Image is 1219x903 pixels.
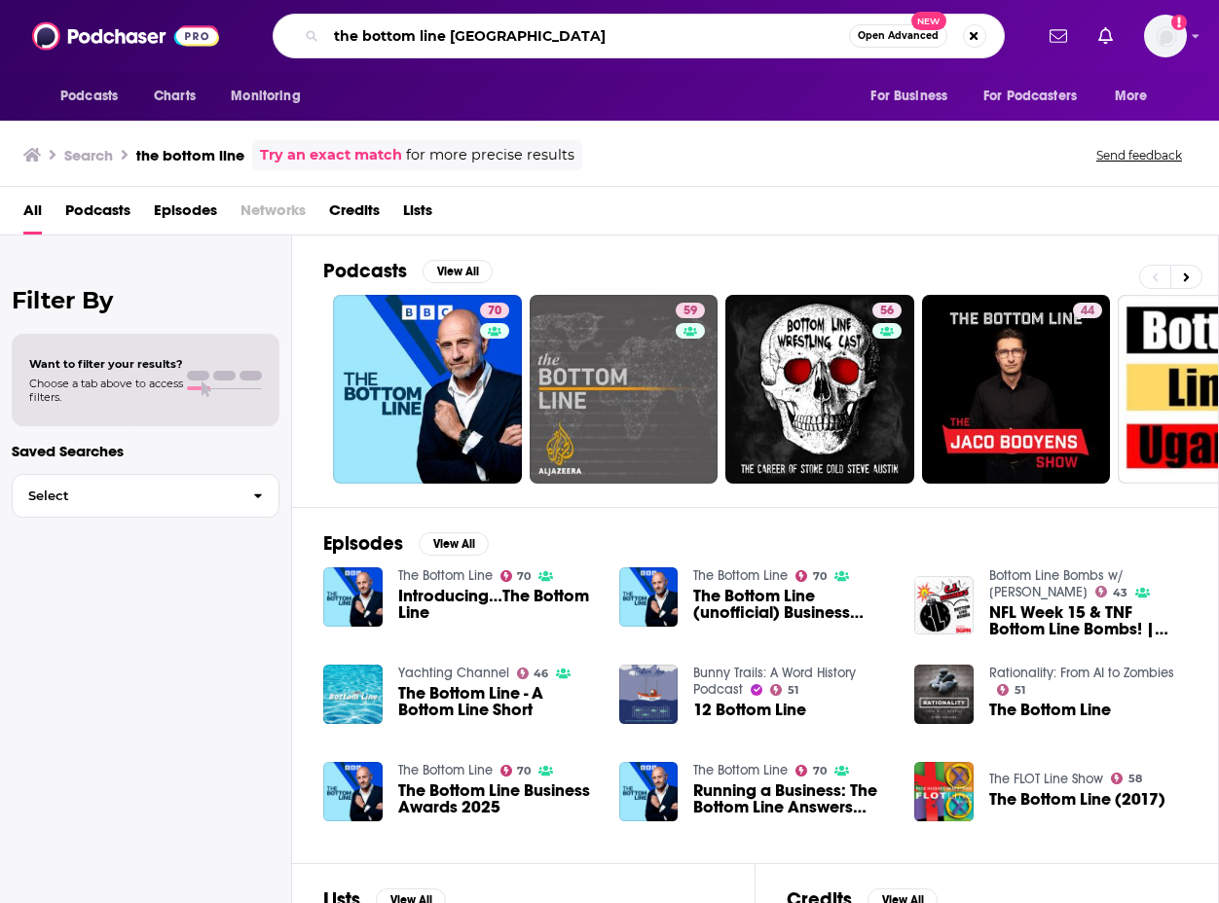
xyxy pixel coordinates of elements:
button: Open AdvancedNew [849,24,947,48]
button: open menu [217,78,325,115]
a: The Bottom Line Business Awards 2025 [398,782,596,815]
span: 70 [517,572,531,581]
span: Networks [240,195,306,235]
img: The Bottom Line - A Bottom Line Short [323,665,383,724]
p: Saved Searches [12,442,279,460]
span: For Business [870,83,947,110]
span: Charts [154,83,196,110]
a: Lists [403,195,432,235]
a: 46 [517,668,549,679]
a: The Bottom Line [989,702,1111,718]
span: Podcasts [60,83,118,110]
img: NFL Week 15 & TNF Bottom Line Bombs! | Bottom Line Bombs (Ep. 198) [914,576,974,635]
h2: Podcasts [323,259,407,283]
a: 70 [795,570,827,582]
span: The Bottom Line - A Bottom Line Short [398,685,596,718]
a: Charts [141,78,207,115]
a: 56 [725,295,914,484]
span: Monitoring [231,83,300,110]
span: The Bottom Line (unofficial) Business Awards [693,588,891,621]
span: Open Advanced [858,31,939,41]
a: Episodes [154,195,217,235]
img: The Bottom Line (unofficial) Business Awards [619,567,679,627]
a: 59 [530,295,719,484]
a: Bottom Line Bombs w/ CJ Sullivan [989,567,1124,600]
a: 44 [1073,303,1102,318]
img: 12 Bottom Line [619,665,679,724]
span: 59 [683,302,697,321]
a: The Bottom Line (2017) [989,791,1165,808]
span: 46 [534,669,548,678]
a: All [23,195,42,235]
span: 70 [488,302,501,321]
a: 43 [1095,586,1127,597]
a: Rationality: From AI to Zombies [989,665,1174,681]
a: 44 [922,295,1111,484]
img: The Bottom Line Business Awards 2025 [323,762,383,821]
span: New [911,12,946,30]
img: User Profile [1144,15,1187,57]
svg: Add a profile image [1171,15,1187,30]
a: EpisodesView All [323,531,489,556]
span: Choose a tab above to access filters. [29,377,183,404]
a: Running a Business: The Bottom Line Answers Your Questions [693,782,891,815]
img: Introducing…The Bottom Line [323,567,383,627]
button: Show profile menu [1144,15,1187,57]
button: open menu [857,78,972,115]
a: 59 [676,303,705,318]
a: 58 [1111,773,1142,784]
a: 70 [795,765,827,777]
span: 44 [1081,302,1094,321]
span: Want to filter your results? [29,357,183,371]
h3: the bottom line [136,146,244,164]
span: 12 Bottom Line [693,702,806,718]
button: open menu [1101,78,1172,115]
img: Running a Business: The Bottom Line Answers Your Questions [619,762,679,821]
a: 56 [872,303,902,318]
h2: Episodes [323,531,403,556]
a: NFL Week 15 & TNF Bottom Line Bombs! | Bottom Line Bombs (Ep. 198) [989,604,1187,637]
button: View All [419,532,489,556]
span: Select [13,489,238,502]
a: Show notifications dropdown [1042,19,1075,53]
img: Podchaser - Follow, Share and Rate Podcasts [32,18,219,54]
input: Search podcasts, credits, & more... [326,20,849,52]
span: For Podcasters [983,83,1077,110]
span: 70 [813,767,827,776]
a: Credits [329,195,380,235]
button: Select [12,474,279,518]
a: Yachting Channel [398,665,509,681]
button: View All [423,260,493,283]
a: Try an exact match [260,144,402,166]
a: The Bottom Line [693,567,788,584]
span: 70 [813,572,827,581]
span: 70 [517,767,531,776]
img: The Bottom Line [914,665,974,724]
span: 56 [880,302,894,321]
span: Introducing…The Bottom Line [398,588,596,621]
a: The Bottom Line [398,567,493,584]
a: Show notifications dropdown [1090,19,1121,53]
span: 58 [1128,775,1142,783]
a: Podcasts [65,195,130,235]
span: More [1115,83,1148,110]
a: Bunny Trails: A Word History Podcast [693,665,856,698]
span: Logged in as Isabellaoidem [1144,15,1187,57]
a: 51 [997,684,1025,696]
a: 70 [333,295,522,484]
h2: Filter By [12,286,279,314]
